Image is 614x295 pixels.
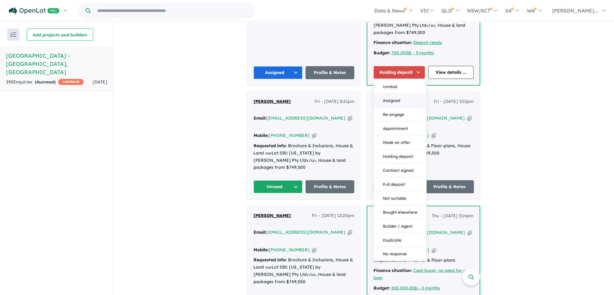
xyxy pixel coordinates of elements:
[432,247,436,253] button: Copy
[374,80,426,94] button: Unread
[254,229,267,235] strong: Email:
[254,256,354,285] div: Brochure & Inclusions, House & Land <u>Lot 530: [US_STATE] by [PERSON_NAME] Pty Ltd</u>, House & ...
[254,213,291,218] span: [PERSON_NAME]
[425,180,474,193] a: Profile & Notes
[373,285,474,292] div: |
[373,98,410,105] a: [PERSON_NAME]
[254,142,354,171] div: Brochure & Inclusions, House & Land <u>Lot 530: [US_STATE] by [PERSON_NAME] Pty Ltd</u>, House & ...
[254,143,287,148] strong: Requested info:
[374,205,426,219] button: Bought elsewhere
[6,52,107,76] h5: [GEOGRAPHIC_DATA] - [GEOGRAPHIC_DATA] , [GEOGRAPHIC_DATA]
[269,133,310,138] a: [PHONE_NUMBER]
[348,115,352,121] button: Copy
[254,257,287,263] strong: Requested info:
[254,247,269,253] strong: Mobile:
[374,233,426,247] button: Duplicate
[373,133,388,138] strong: Mobile:
[467,115,472,121] button: Copy
[373,143,407,148] strong: Requested info:
[267,229,345,235] a: [EMAIL_ADDRESS][DOMAIN_NAME]
[348,229,352,236] button: Copy
[306,66,355,79] a: Profile & Notes
[254,212,291,219] a: [PERSON_NAME]
[373,285,390,291] strong: Budget:
[374,247,426,261] button: No response
[374,178,426,192] button: Full deposit
[374,108,426,122] button: Re-engage
[434,98,474,105] span: Fri - [DATE] 3:52pm
[254,115,267,121] strong: Email:
[312,132,317,139] button: Copy
[36,79,39,85] span: 4
[373,50,390,56] strong: Budget:
[373,40,412,45] strong: Finance situation:
[312,212,354,219] span: Fri - [DATE] 12:20pm
[373,180,422,193] button: Unread
[428,66,474,79] a: View details ...
[312,247,317,253] button: Copy
[373,115,386,121] strong: Email:
[468,229,472,236] button: Copy
[374,122,426,136] button: Appointment
[254,180,303,193] button: Unread
[10,32,16,37] img: sort.svg
[374,192,426,205] button: Not suitable
[416,285,440,291] a: 1 - 3 months
[374,164,426,178] button: Contract signed
[92,4,254,17] input: Try estate name, suburb, builder or developer
[93,79,107,85] span: [DATE]
[391,50,409,56] a: 700,000
[27,29,93,41] button: Add projects and builders
[413,40,442,45] a: Deposit ready
[35,79,56,85] strong: ( unread)
[6,79,84,86] div: 295 Enquir ies
[267,115,345,121] a: [EMAIL_ADDRESS][DOMAIN_NAME]
[373,99,410,104] span: [PERSON_NAME]
[254,99,291,104] span: [PERSON_NAME]
[432,132,436,139] button: Copy
[373,268,412,273] strong: Finance situation:
[374,136,426,150] button: Made an offer
[58,79,84,85] span: CASHBACK
[373,49,474,57] div: |
[9,7,59,15] img: Openlot PRO Logo White
[373,66,425,79] button: Holding deposit
[391,285,415,291] a: 650,000.00
[410,50,434,56] a: 1 - 3 months
[254,98,291,105] a: [PERSON_NAME]
[432,212,474,220] span: Thu - [DATE] 3:14pm
[553,8,598,14] span: [PERSON_NAME]...
[374,219,426,233] button: Builder / Agent
[314,98,354,105] span: Fri - [DATE] 8:21pm
[254,133,269,138] strong: Mobile:
[373,80,427,261] div: Holding deposit
[254,66,303,79] button: Assigned
[374,150,426,164] button: Holding deposit
[373,142,474,157] div: Price-list & Floor-plans, House & land packages from $749,500
[269,247,310,253] a: [PHONE_NUMBER]
[306,180,355,193] a: Profile & Notes
[374,94,426,108] button: Assigned
[373,268,466,280] a: Cash buyer, no need for a loan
